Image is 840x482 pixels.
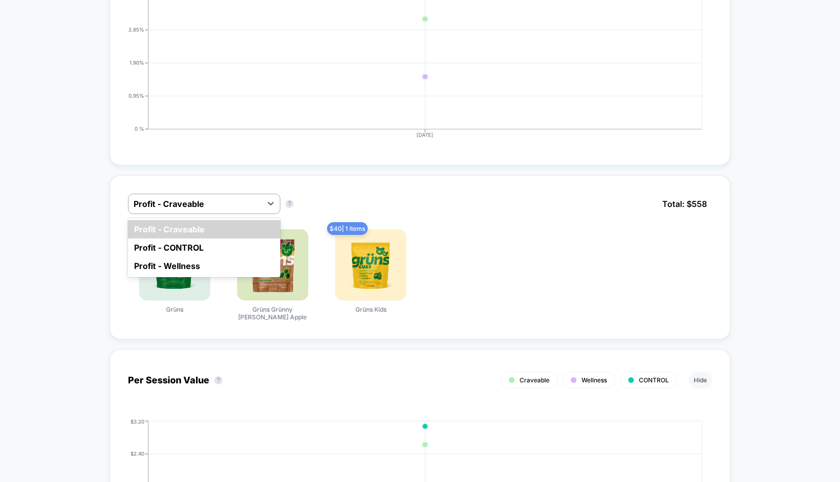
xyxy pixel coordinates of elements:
tspan: 0.95% [128,93,144,99]
tspan: [DATE] [417,132,434,138]
span: Total: $ 558 [657,194,712,214]
tspan: 2.85% [128,26,144,33]
tspan: $3.20 [131,418,144,424]
button: Hide [689,372,712,388]
span: Grüns [166,306,183,313]
tspan: 1.90% [130,59,144,66]
span: Grüns Kids [356,306,386,313]
button: ? [214,376,222,384]
div: Profit - CONTROL [128,238,280,257]
tspan: $2.40 [131,450,144,457]
button: ? [285,200,294,208]
span: Wellness [581,376,607,384]
img: Grüns Kids [335,229,406,300]
span: CONTROL [639,376,669,384]
div: Profit - Craveable [128,220,280,238]
tspan: 0 % [135,126,144,132]
div: Profit - Wellness [128,257,280,275]
span: $ 40 | 1 items [327,222,368,235]
span: Craveable [520,376,550,384]
span: Grüns Grünny [PERSON_NAME] Apple [235,306,311,321]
